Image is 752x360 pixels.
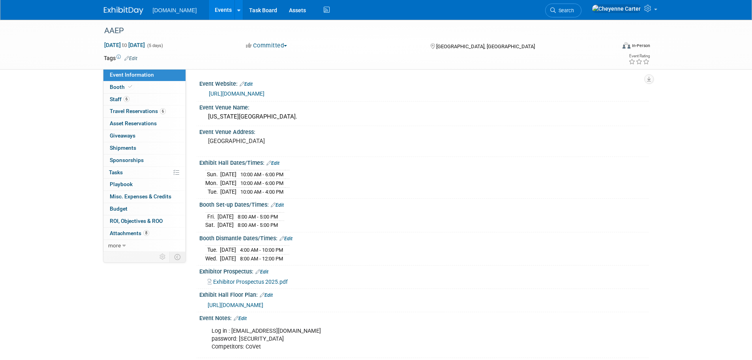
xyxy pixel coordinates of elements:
[205,187,220,196] td: Tue.
[104,54,137,62] td: Tags
[128,85,132,89] i: Booth reservation complete
[205,212,218,221] td: Fri.
[110,145,136,151] span: Shipments
[220,187,236,196] td: [DATE]
[199,312,649,322] div: Event Notes:
[199,78,649,88] div: Event Website:
[556,8,574,13] span: Search
[240,247,283,253] span: 4:00 AM - 10:00 PM
[206,323,562,355] div: Log in : [EMAIL_ADDRESS][DOMAIN_NAME] password: [SECURITY_DATA] Competitors: CoVet
[103,69,186,81] a: Event Information
[218,221,234,229] td: [DATE]
[156,252,170,262] td: Personalize Event Tab Strip
[260,292,273,298] a: Edit
[199,232,649,243] div: Booth Dismantle Dates/Times:
[208,302,263,308] a: [URL][DOMAIN_NAME]
[103,203,186,215] a: Budget
[110,218,163,224] span: ROI, Objectives & ROO
[103,179,186,190] a: Playbook
[632,43,650,49] div: In-Person
[103,155,186,166] a: Sponsorships
[103,106,186,117] a: Travel Reservations6
[110,96,129,102] span: Staff
[110,205,128,212] span: Budget
[121,42,128,48] span: to
[436,43,535,49] span: [GEOGRAPHIC_DATA], [GEOGRAPHIC_DATA]
[218,212,234,221] td: [DATE]
[104,41,145,49] span: [DATE] [DATE]
[220,179,236,188] td: [DATE]
[103,191,186,203] a: Misc. Expenses & Credits
[169,252,186,262] td: Toggle Event Tabs
[213,279,288,285] span: Exhibitor Prospectus 2025.pdf
[103,167,186,179] a: Tasks
[199,102,649,111] div: Event Venue Name:
[103,240,186,252] a: more
[243,41,290,50] button: Committed
[199,199,649,209] div: Booth Set-up Dates/Times:
[238,214,278,220] span: 8:00 AM - 5:00 PM
[103,94,186,106] a: Staff6
[240,81,253,87] a: Edit
[124,56,137,61] a: Edit
[623,42,630,49] img: Format-Inperson.png
[592,4,641,13] img: Cheyenne Carter
[279,236,293,241] a: Edit
[205,254,220,262] td: Wed.
[240,256,283,262] span: 8:00 AM - 12:00 PM
[628,54,650,58] div: Event Rating
[110,157,144,163] span: Sponsorships
[110,108,166,114] span: Travel Reservations
[110,84,134,90] span: Booth
[199,126,649,136] div: Event Venue Address:
[569,41,651,53] div: Event Format
[205,170,220,179] td: Sun.
[220,254,236,262] td: [DATE]
[153,7,197,13] span: [DOMAIN_NAME]
[208,279,288,285] a: Exhibitor Prospectus 2025.pdf
[143,230,149,236] span: 8
[266,160,279,166] a: Edit
[238,222,278,228] span: 8:00 AM - 5:00 PM
[199,266,649,276] div: Exhibitor Prospectus:
[108,242,121,249] span: more
[199,289,649,299] div: Exhibit Hall Floor Plan:
[255,269,268,275] a: Edit
[208,138,378,145] pre: [GEOGRAPHIC_DATA]
[110,193,171,200] span: Misc. Expenses & Credits
[110,132,135,139] span: Giveaways
[240,189,283,195] span: 10:00 AM - 4:00 PM
[103,130,186,142] a: Giveaways
[240,172,283,177] span: 10:00 AM - 6:00 PM
[109,169,123,175] span: Tasks
[234,316,247,321] a: Edit
[160,108,166,114] span: 6
[101,24,604,38] div: AAEP
[103,81,186,93] a: Booth
[146,43,163,48] span: (5 days)
[271,202,284,208] a: Edit
[205,221,218,229] td: Sat.
[199,157,649,167] div: Exhibit Hall Dates/Times:
[220,246,236,254] td: [DATE]
[205,179,220,188] td: Mon.
[103,215,186,227] a: ROI, Objectives & ROO
[209,90,264,97] a: [URL][DOMAIN_NAME]
[205,246,220,254] td: Tue.
[103,228,186,239] a: Attachments8
[205,111,643,123] div: [US_STATE][GEOGRAPHIC_DATA].
[545,4,581,17] a: Search
[220,170,236,179] td: [DATE]
[110,72,154,78] span: Event Information
[104,7,143,15] img: ExhibitDay
[124,96,129,102] span: 6
[103,142,186,154] a: Shipments
[240,180,283,186] span: 10:00 AM - 6:00 PM
[110,181,133,187] span: Playbook
[103,118,186,130] a: Asset Reservations
[110,120,157,126] span: Asset Reservations
[110,230,149,236] span: Attachments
